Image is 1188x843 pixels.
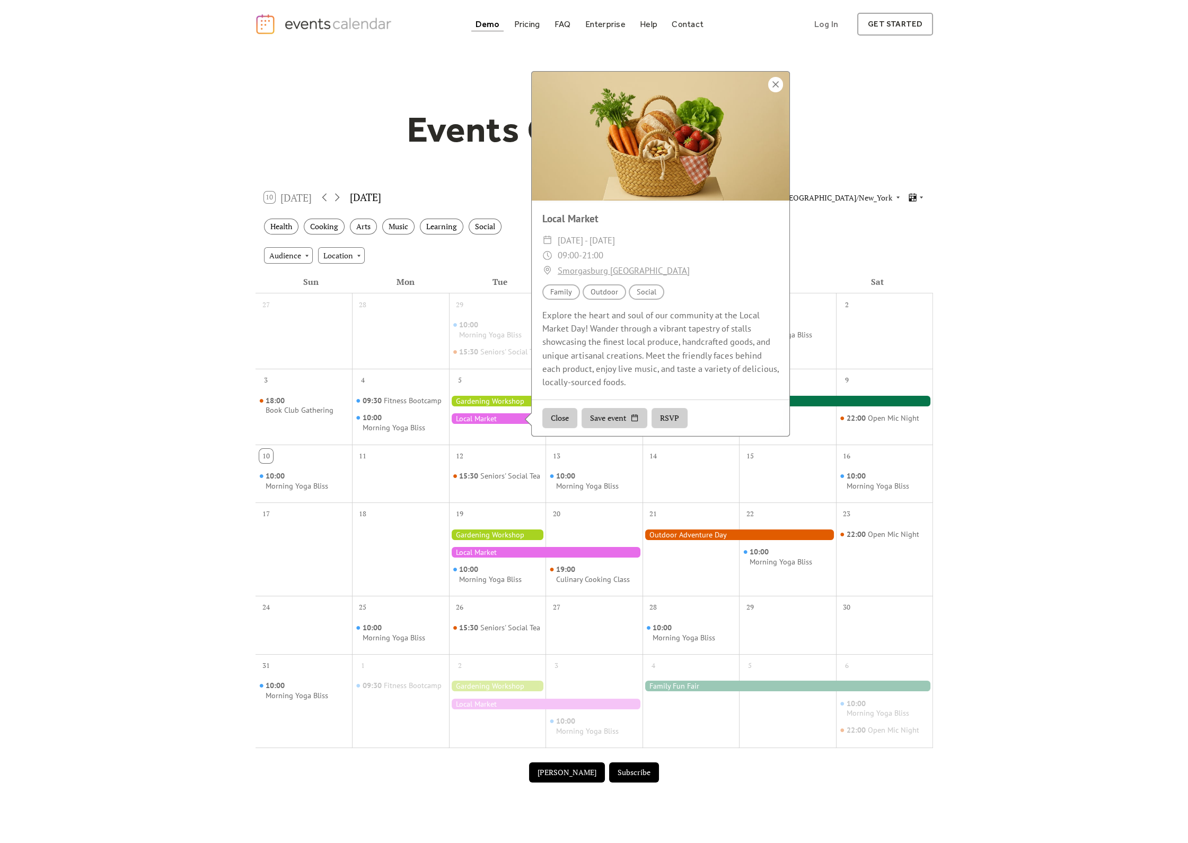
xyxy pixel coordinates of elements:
a: home [255,13,395,35]
a: Demo [471,17,504,31]
div: Help [640,21,657,27]
a: FAQ [550,17,575,31]
a: Log In [804,13,849,36]
a: Contact [667,17,708,31]
a: get started [857,13,933,36]
h1: Events Calendar Demo [391,108,798,151]
div: Pricing [514,21,540,27]
a: Enterprise [580,17,629,31]
div: Enterprise [585,21,625,27]
a: Pricing [510,17,544,31]
div: Contact [672,21,703,27]
div: Demo [476,21,500,27]
a: Help [636,17,662,31]
div: FAQ [555,21,571,27]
